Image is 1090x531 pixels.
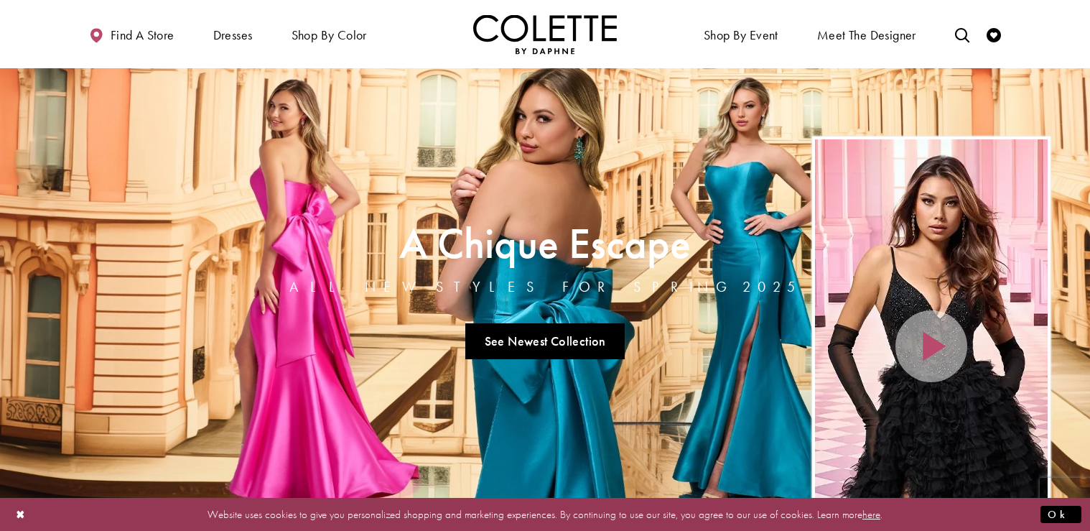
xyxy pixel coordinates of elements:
a: See Newest Collection A Chique Escape All New Styles For Spring 2025 [465,323,625,359]
a: Meet the designer [814,14,920,54]
span: Shop by color [292,28,367,42]
a: here [862,507,880,521]
span: Dresses [210,14,256,54]
span: Shop by color [288,14,371,54]
img: Colette by Daphne [473,14,617,54]
button: Close Dialog [9,502,33,527]
a: Find a store [85,14,177,54]
a: Visit Home Page [473,14,617,54]
p: Website uses cookies to give you personalized shopping and marketing experiences. By continuing t... [103,504,987,524]
a: Toggle search [951,14,973,54]
a: Check Wishlist [983,14,1005,54]
span: Meet the designer [817,28,916,42]
span: Shop By Event [700,14,782,54]
ul: Slider Links [285,318,805,365]
span: Dresses [213,28,253,42]
span: Shop By Event [704,28,778,42]
span: Find a store [111,28,174,42]
button: Submit Dialog [1040,505,1081,523]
